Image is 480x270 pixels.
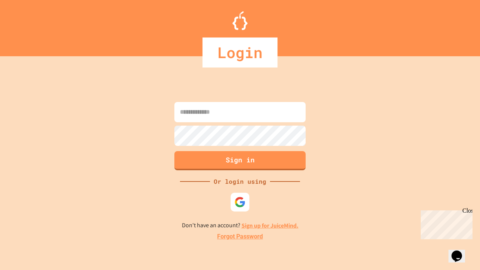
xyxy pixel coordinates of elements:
div: Or login using [210,177,270,186]
a: Forgot Password [217,232,263,241]
div: Chat with us now!Close [3,3,52,48]
button: Sign in [174,151,306,170]
div: Login [202,37,277,67]
iframe: chat widget [418,207,472,239]
img: google-icon.svg [234,196,246,208]
img: Logo.svg [232,11,247,30]
a: Sign up for JuiceMind. [241,222,298,229]
p: Don't have an account? [182,221,298,230]
iframe: chat widget [448,240,472,262]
